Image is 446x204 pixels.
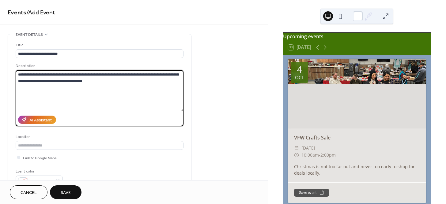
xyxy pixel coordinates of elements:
span: Cancel [21,190,37,196]
span: - [319,151,320,159]
button: Cancel [10,185,47,199]
span: 2:00pm [320,151,336,159]
div: Upcoming events [283,33,431,40]
div: Christmas is not too far out and never too early to shop for deals locally. [288,163,426,176]
div: Title [16,42,182,48]
button: Save [50,185,81,199]
div: ​ [294,151,299,159]
span: Link to Google Maps [23,155,57,161]
div: ​ [294,144,299,152]
div: Event color [16,168,62,175]
span: Save [61,190,71,196]
span: Event details [16,32,43,38]
span: 10:00am [301,151,319,159]
span: [DATE] [301,144,315,152]
span: / Add Event [26,7,55,19]
div: Location [16,134,182,140]
div: Description [16,63,182,69]
button: Save event [294,189,329,197]
button: AI Assistant [18,116,56,124]
a: Events [8,7,26,19]
div: AI Assistant [29,117,52,123]
div: 4 [297,65,302,74]
div: Oct [295,75,304,80]
div: VFW Crafts Sale [288,134,426,141]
